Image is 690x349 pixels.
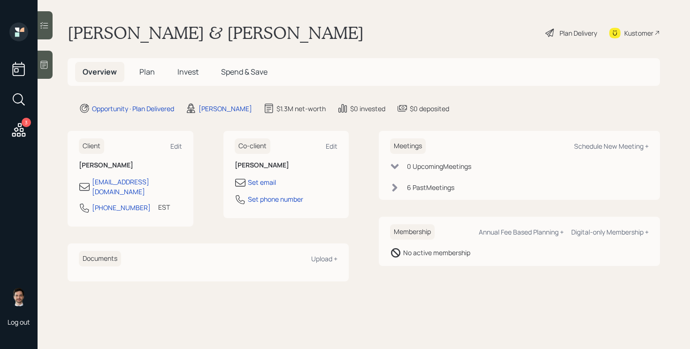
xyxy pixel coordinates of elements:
div: $0 deposited [410,104,449,114]
span: Spend & Save [221,67,268,77]
div: 0 Upcoming Meeting s [407,161,471,171]
div: [PHONE_NUMBER] [92,203,151,212]
h1: [PERSON_NAME] & [PERSON_NAME] [68,23,364,43]
div: [EMAIL_ADDRESS][DOMAIN_NAME] [92,177,182,197]
h6: Documents [79,251,121,266]
h6: Membership [390,224,435,240]
h6: Meetings [390,138,426,154]
span: Invest [177,67,199,77]
div: EST [158,202,170,212]
div: Opportunity · Plan Delivered [92,104,174,114]
div: Edit [170,142,182,151]
h6: Client [79,138,104,154]
div: Annual Fee Based Planning + [479,228,564,236]
div: Edit [326,142,337,151]
div: Set phone number [248,194,303,204]
h6: Co-client [235,138,270,154]
div: Set email [248,177,276,187]
div: $0 invested [350,104,385,114]
h6: [PERSON_NAME] [235,161,338,169]
img: jonah-coleman-headshot.png [9,288,28,306]
div: [PERSON_NAME] [199,104,252,114]
span: Plan [139,67,155,77]
div: 3 [22,118,31,127]
div: Plan Delivery [560,28,597,38]
h6: [PERSON_NAME] [79,161,182,169]
div: Log out [8,318,30,326]
div: 6 Past Meeting s [407,182,454,192]
div: Digital-only Membership + [571,228,649,236]
div: Schedule New Meeting + [574,142,649,151]
div: No active membership [403,248,470,258]
div: $1.3M net-worth [276,104,326,114]
span: Overview [83,67,117,77]
div: Kustomer [624,28,653,38]
div: Upload + [311,254,337,263]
